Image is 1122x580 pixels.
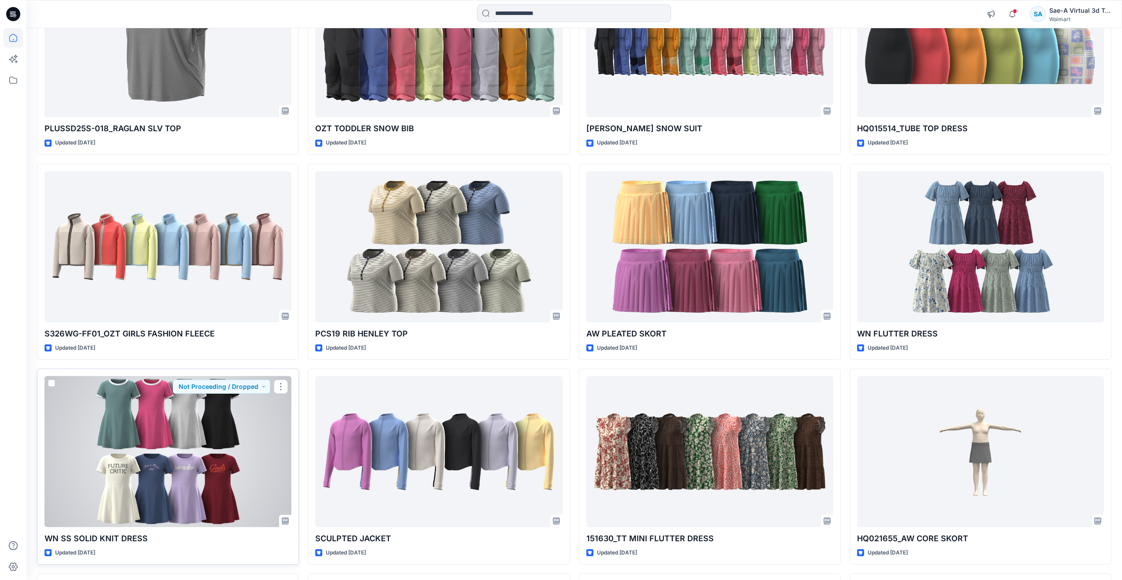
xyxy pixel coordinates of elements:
[315,532,562,545] p: SCULPTED JACKET
[868,138,908,148] p: Updated [DATE]
[1049,5,1111,16] div: Sae-A Virtual 3d Team
[586,376,833,527] a: 151630_TT MINI FLUTTER DRESS
[857,122,1104,135] p: HQ015514_TUBE TOP DRESS
[315,376,562,527] a: SCULPTED JACKET
[857,376,1104,527] a: HQ021655_AW CORE SKORT
[597,548,637,558] p: Updated [DATE]
[586,532,833,545] p: 151630_TT MINI FLUTTER DRESS
[1049,16,1111,22] div: Walmart
[315,171,562,322] a: PCS19 RIB HENLEY TOP
[857,532,1104,545] p: HQ021655_AW CORE SKORT
[586,171,833,322] a: AW PLEATED SKORT
[1030,6,1046,22] div: SA
[45,376,291,527] a: WN SS SOLID KNIT DRESS
[326,138,366,148] p: Updated [DATE]
[586,122,833,135] p: [PERSON_NAME] SNOW SUIT
[868,548,908,558] p: Updated [DATE]
[45,328,291,340] p: S326WG-FF01_OZT GIRLS FASHION FLEECE
[597,138,637,148] p: Updated [DATE]
[857,171,1104,322] a: WN FLUTTER DRESS
[315,122,562,135] p: OZT TODDLER SNOW BIB
[45,532,291,545] p: WN SS SOLID KNIT DRESS
[597,344,637,353] p: Updated [DATE]
[55,344,95,353] p: Updated [DATE]
[45,122,291,135] p: PLUSSD25S-018_RAGLAN SLV TOP
[857,328,1104,340] p: WN FLUTTER DRESS
[586,328,833,340] p: AW PLEATED SKORT
[315,328,562,340] p: PCS19 RIB HENLEY TOP
[45,171,291,322] a: S326WG-FF01_OZT GIRLS FASHION FLEECE
[868,344,908,353] p: Updated [DATE]
[55,138,95,148] p: Updated [DATE]
[55,548,95,558] p: Updated [DATE]
[326,344,366,353] p: Updated [DATE]
[326,548,366,558] p: Updated [DATE]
